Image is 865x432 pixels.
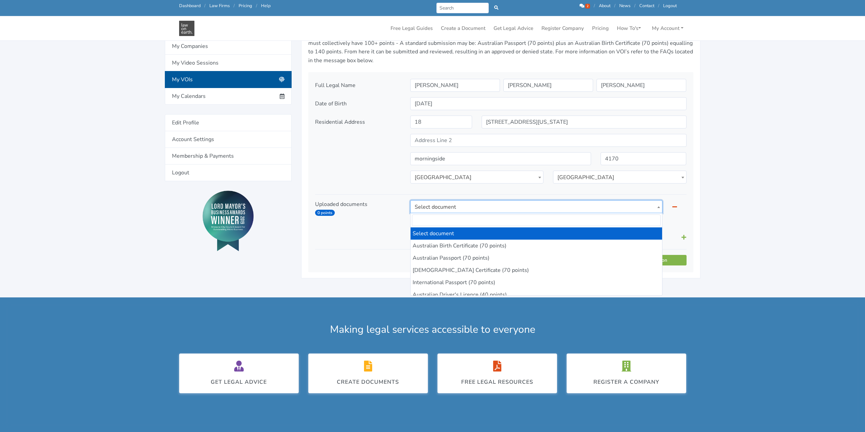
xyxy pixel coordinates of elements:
[179,353,299,393] a: Get Legal Advice
[308,353,428,393] a: Create Documents
[165,148,292,165] a: Membership & Payments
[410,134,687,147] input: Address Line 2
[491,22,536,35] a: Get Legal Advice
[174,322,691,337] div: Making legal services accessible to everyone
[388,22,435,35] a: Free Legal Guides
[438,22,488,35] a: Create a Document
[165,114,292,131] a: Edit Profile
[567,353,686,393] a: Register a Company
[204,3,206,9] span: /
[663,3,677,9] a: Logout
[594,3,595,9] span: /
[411,264,662,276] li: [DEMOGRAPHIC_DATA] Certificate (70 points)
[553,171,686,184] span: Queensland
[165,165,292,181] a: Logout
[634,3,636,9] span: /
[209,3,230,9] a: Law Firms
[411,289,662,301] li: Australian Driver's Licence (40 points)
[411,201,662,213] span: Select document
[482,116,687,128] input: Street Address
[410,171,543,184] span: Australia
[411,227,662,240] li: Select document
[203,191,254,251] img: Lord Mayor's Award 2019
[165,38,292,55] a: My Companies
[165,55,292,71] a: My Video Sessions
[649,22,686,35] a: My Account
[310,200,405,231] div: Uploaded documents
[658,3,659,9] span: /
[165,88,292,105] a: My Calendars
[619,3,630,9] a: News
[310,116,405,189] div: Residential Address
[411,240,662,252] li: Australian Birth Certificate (70 points)
[601,152,686,165] input: Postcode
[410,200,663,213] span: Select document
[461,378,533,386] div: Free legal resources
[411,276,662,289] li: International Passport (70 points)
[315,210,335,216] span: 0 points
[256,3,257,9] span: /
[539,22,587,35] a: Register Company
[614,3,616,9] span: /
[553,171,686,184] span: Queensland
[410,79,500,92] input: First Name
[233,3,235,9] span: /
[596,79,686,92] input: Last Name
[589,22,611,35] a: Pricing
[239,3,252,9] a: Pricing
[179,21,194,36] img: Law On Earth
[593,378,659,386] div: Register a Company
[261,3,271,9] a: Help
[310,79,405,92] div: Full Legal Name
[411,252,662,264] li: Australian Passport (70 points)
[639,3,654,9] a: Contact
[310,97,405,110] div: Date of Birth
[308,30,693,65] p: Each document is worth a different number of points, for instance, an [DEMOGRAPHIC_DATA] Driver’s...
[410,152,591,165] input: Suburb / City
[585,4,590,8] span: 2
[614,22,644,35] a: How To's
[579,3,591,9] a: 2
[179,3,201,9] a: Dashboard
[411,171,543,184] span: Australia
[165,71,292,88] a: My VOIs
[436,3,489,13] input: Search
[211,378,267,386] div: Get Legal Advice
[410,116,472,128] input: Unit
[437,353,557,393] a: Free legal resources
[503,79,593,92] input: Middle Name
[410,97,687,110] input: dd/mm/yyyy
[599,3,610,9] a: About
[165,131,292,148] a: Account Settings
[337,378,399,386] div: Create Documents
